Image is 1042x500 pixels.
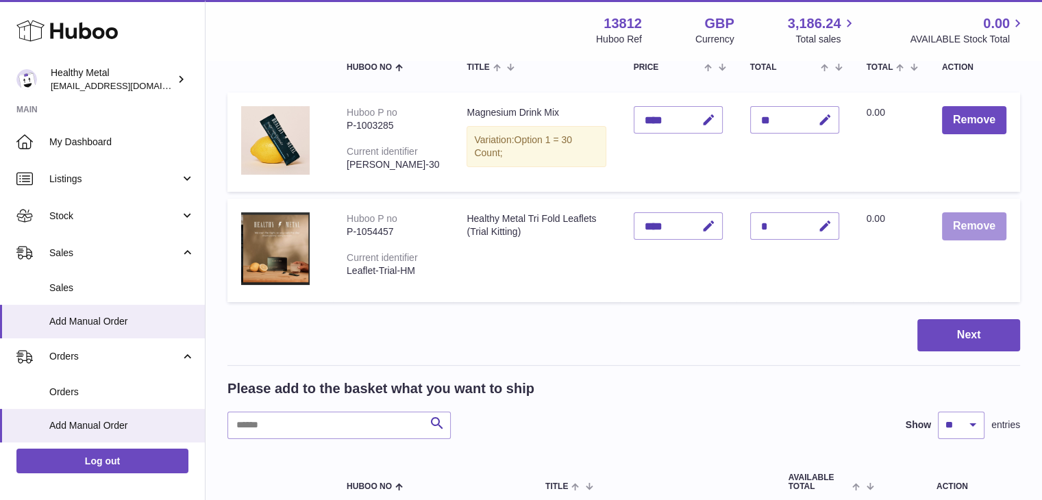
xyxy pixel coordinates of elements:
[474,134,572,158] span: Option 1 = 30 Count;
[867,213,885,224] span: 0.00
[453,92,619,192] td: Magnesium Drink Mix
[49,350,180,363] span: Orders
[347,158,439,171] div: [PERSON_NAME]-30
[942,212,1006,240] button: Remove
[750,54,818,72] span: AVAILABLE Total
[241,106,310,175] img: Magnesium Drink Mix
[49,419,195,432] span: Add Manual Order
[789,473,849,491] span: AVAILABLE Total
[991,418,1020,432] span: entries
[634,54,702,72] span: Unit Sales Price
[695,33,734,46] div: Currency
[467,126,606,167] div: Variation:
[16,449,188,473] a: Log out
[347,119,439,132] div: P-1003285
[347,482,392,491] span: Huboo no
[49,386,195,399] span: Orders
[347,213,397,224] div: Huboo P no
[49,282,195,295] span: Sales
[788,14,857,46] a: 3,186.24 Total sales
[942,63,1006,72] div: Action
[917,319,1020,351] button: Next
[49,210,180,223] span: Stock
[49,247,180,260] span: Sales
[983,14,1010,33] span: 0.00
[347,264,439,277] div: Leaflet-Trial-HM
[16,69,37,90] img: internalAdmin-13812@internal.huboo.com
[51,80,201,91] span: [EMAIL_ADDRESS][DOMAIN_NAME]
[49,173,180,186] span: Listings
[604,14,642,33] strong: 13812
[704,14,734,33] strong: GBP
[910,14,1026,46] a: 0.00 AVAILABLE Stock Total
[467,63,489,72] span: Title
[49,315,195,328] span: Add Manual Order
[545,482,568,491] span: Title
[596,33,642,46] div: Huboo Ref
[795,33,856,46] span: Total sales
[906,418,931,432] label: Show
[788,14,841,33] span: 3,186.24
[347,225,439,238] div: P-1054457
[453,199,619,302] td: Healthy Metal Tri Fold Leaflets (Trial Kitting)
[347,146,418,157] div: Current identifier
[867,107,885,118] span: 0.00
[51,66,174,92] div: Healthy Metal
[867,63,893,72] span: Total
[347,107,397,118] div: Huboo P no
[241,212,310,285] img: Healthy Metal Tri Fold Leaflets (Trial Kitting)
[227,379,534,398] h2: Please add to the basket what you want to ship
[347,252,418,263] div: Current identifier
[347,63,392,72] span: Huboo no
[942,106,1006,134] button: Remove
[49,136,195,149] span: My Dashboard
[910,33,1026,46] span: AVAILABLE Stock Total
